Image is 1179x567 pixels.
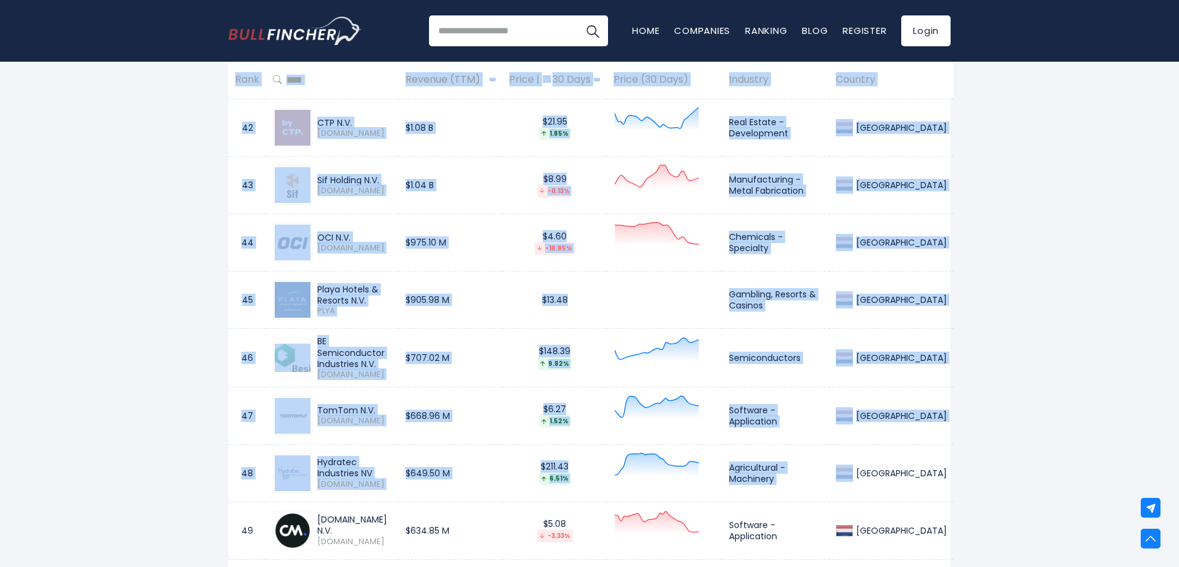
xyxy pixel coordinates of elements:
[539,472,571,485] div: 6.51%
[317,336,392,370] div: BE Semiconductor Industries N.V.
[674,24,730,37] a: Companies
[317,370,392,380] span: [DOMAIN_NAME]
[275,167,310,203] img: SIFG.AS.png
[537,184,572,197] div: -0.13%
[722,329,829,387] td: Semiconductors
[509,404,600,428] div: $6.27
[228,17,361,45] a: Go to homepage
[509,346,600,370] div: $148.39
[745,24,787,37] a: Ranking
[399,157,502,214] td: $1.04 B
[317,405,392,416] div: TomTom N.V.
[399,329,502,387] td: $707.02 M
[228,214,266,271] td: 44
[317,479,392,490] span: [DOMAIN_NAME]
[853,525,947,536] div: [GEOGRAPHIC_DATA]
[722,99,829,157] td: Real Estate - Development
[228,17,362,45] img: Bullfincher logo
[509,173,600,197] div: $8.99
[317,232,392,243] div: OCI N.V.
[901,15,951,46] a: Login
[406,70,486,89] span: Revenue (TTM)
[399,502,502,559] td: $634.85 M
[275,455,310,491] img: HYDRA.AS.png
[538,357,572,370] div: 9.82%
[853,180,947,191] div: [GEOGRAPHIC_DATA]
[317,284,392,306] div: Playa Hotels & Resorts N.V.
[317,243,392,254] span: [DOMAIN_NAME]
[275,282,310,318] img: PLYA.png
[722,444,829,502] td: Agricultural - Machinery
[853,237,947,248] div: [GEOGRAPHIC_DATA]
[509,461,600,485] div: $211.43
[722,214,829,271] td: Chemicals - Specialty
[275,398,310,434] img: TOM2.AS.png
[853,294,947,305] div: [GEOGRAPHIC_DATA]
[853,468,947,479] div: [GEOGRAPHIC_DATA]
[228,157,266,214] td: 43
[228,387,266,444] td: 47
[509,73,600,86] div: Price | 30 Days
[228,329,266,387] td: 46
[275,225,310,260] img: OCI.AS.png
[275,344,310,371] img: BESI.AS.png
[537,529,573,542] div: -3.33%
[829,62,954,98] th: Country
[317,117,392,128] div: CTP N.V.
[509,294,600,305] div: $13.48
[535,242,575,255] div: -18.85%
[317,537,392,547] span: [DOMAIN_NAME]
[317,416,392,426] span: [DOMAIN_NAME]
[843,24,886,37] a: Register
[509,116,600,140] div: $21.95
[399,271,502,329] td: $905.98 M
[722,62,829,98] th: Industry
[399,444,502,502] td: $649.50 M
[228,444,266,502] td: 48
[577,15,608,46] button: Search
[722,157,829,214] td: Manufacturing - Metal Fabrication
[539,415,571,428] div: 1.52%
[317,514,392,536] div: [DOMAIN_NAME] N.V.
[228,271,266,329] td: 45
[853,122,947,133] div: [GEOGRAPHIC_DATA]
[317,186,392,196] span: [DOMAIN_NAME]
[853,410,947,421] div: [GEOGRAPHIC_DATA]
[853,352,947,363] div: [GEOGRAPHIC_DATA]
[539,127,571,140] div: 1.85%
[228,99,266,157] td: 42
[317,128,392,139] span: [DOMAIN_NAME]
[607,62,722,98] th: Price (30 Days)
[228,62,266,98] th: Rank
[275,513,310,548] img: CMCOM.AS.png
[399,214,502,271] td: $975.10 M
[722,502,829,559] td: Software - Application
[509,518,600,542] div: $5.08
[722,271,829,329] td: Gambling, Resorts & Casinos
[632,24,659,37] a: Home
[317,306,392,317] span: PLYA
[509,231,600,255] div: $4.60
[399,387,502,444] td: $668.96 M
[317,457,392,479] div: Hydratec Industries NV
[399,99,502,157] td: $1.08 B
[722,387,829,444] td: Software - Application
[275,110,310,146] img: CTPNV.AS.png
[228,502,266,559] td: 49
[802,24,828,37] a: Blog
[317,175,392,186] div: Sif Holding N.V.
